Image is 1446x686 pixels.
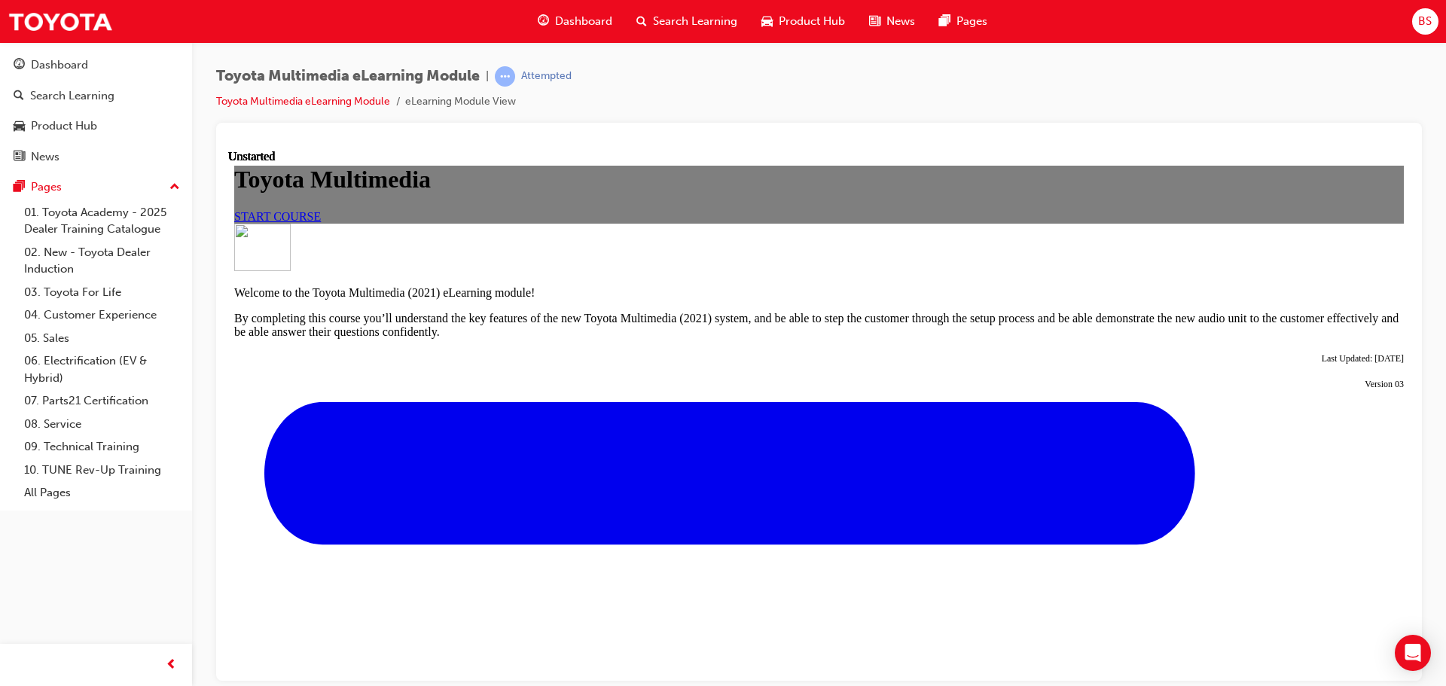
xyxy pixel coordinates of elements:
[169,178,180,197] span: up-icon
[18,201,186,241] a: 01. Toyota Academy - 2025 Dealer Training Catalogue
[624,6,749,37] a: search-iconSearch Learning
[749,6,857,37] a: car-iconProduct Hub
[526,6,624,37] a: guage-iconDashboard
[521,69,572,84] div: Attempted
[927,6,999,37] a: pages-iconPages
[6,51,186,79] a: Dashboard
[636,12,647,31] span: search-icon
[6,16,1176,44] h1: Toyota Multimedia
[8,5,113,38] img: Trak
[31,178,62,196] div: Pages
[6,173,186,201] button: Pages
[486,68,489,85] span: |
[555,13,612,30] span: Dashboard
[216,68,480,85] span: Toyota Multimedia eLearning Module
[31,56,88,74] div: Dashboard
[1412,8,1438,35] button: BS
[779,13,845,30] span: Product Hub
[6,143,186,171] a: News
[18,281,186,304] a: 03. Toyota For Life
[869,12,880,31] span: news-icon
[18,327,186,350] a: 05. Sales
[1136,229,1176,239] span: Version 03
[18,349,186,389] a: 06. Electrification (EV & Hybrid)
[31,117,97,135] div: Product Hub
[1418,13,1432,30] span: BS
[14,181,25,194] span: pages-icon
[18,459,186,482] a: 10. TUNE Rev-Up Training
[6,112,186,140] a: Product Hub
[18,413,186,436] a: 08. Service
[1395,635,1431,671] div: Open Intercom Messenger
[31,148,59,166] div: News
[30,87,114,105] div: Search Learning
[6,82,186,110] a: Search Learning
[956,13,987,30] span: Pages
[857,6,927,37] a: news-iconNews
[14,59,25,72] span: guage-icon
[6,136,307,149] span: Welcome to the Toyota Multimedia (2021) eLearning module!
[538,12,549,31] span: guage-icon
[216,95,390,108] a: Toyota Multimedia eLearning Module
[939,12,950,31] span: pages-icon
[18,481,186,505] a: All Pages
[18,241,186,281] a: 02. New - Toyota Dealer Induction
[6,162,1170,188] span: By completing this course you’ll understand the key features of the new Toyota Multimedia (2021) ...
[6,60,93,73] a: START COURSE
[405,93,516,111] li: eLearning Module View
[14,151,25,164] span: news-icon
[886,13,915,30] span: News
[761,12,773,31] span: car-icon
[6,48,186,173] button: DashboardSearch LearningProduct HubNews
[14,120,25,133] span: car-icon
[18,389,186,413] a: 07. Parts21 Certification
[18,303,186,327] a: 04. Customer Experience
[18,435,186,459] a: 09. Technical Training
[1094,203,1176,214] span: Last Updated: [DATE]
[14,90,24,103] span: search-icon
[166,656,177,675] span: prev-icon
[653,13,737,30] span: Search Learning
[495,66,515,87] span: learningRecordVerb_ATTEMPT-icon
